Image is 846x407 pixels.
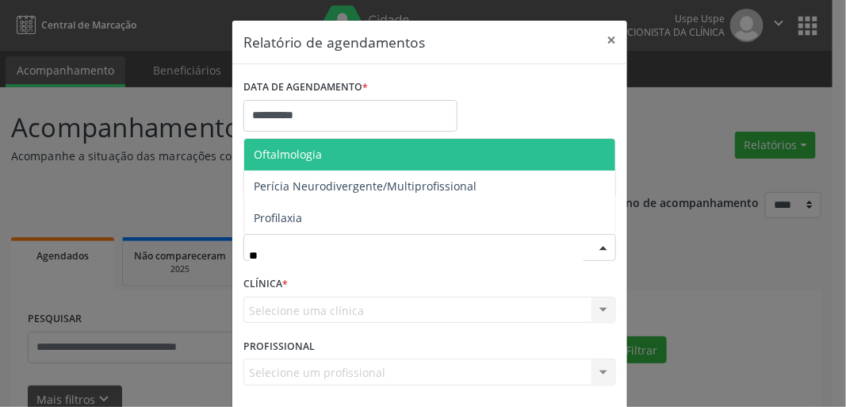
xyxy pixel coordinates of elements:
[254,210,302,225] span: Profilaxia
[254,179,477,194] span: Perícia Neurodivergente/Multiprofissional
[254,147,322,162] span: Oftalmologia
[243,32,425,52] h5: Relatório de agendamentos
[243,272,288,297] label: CLÍNICA
[243,75,368,100] label: DATA DE AGENDAMENTO
[243,334,315,359] label: PROFISSIONAL
[595,21,627,60] button: Close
